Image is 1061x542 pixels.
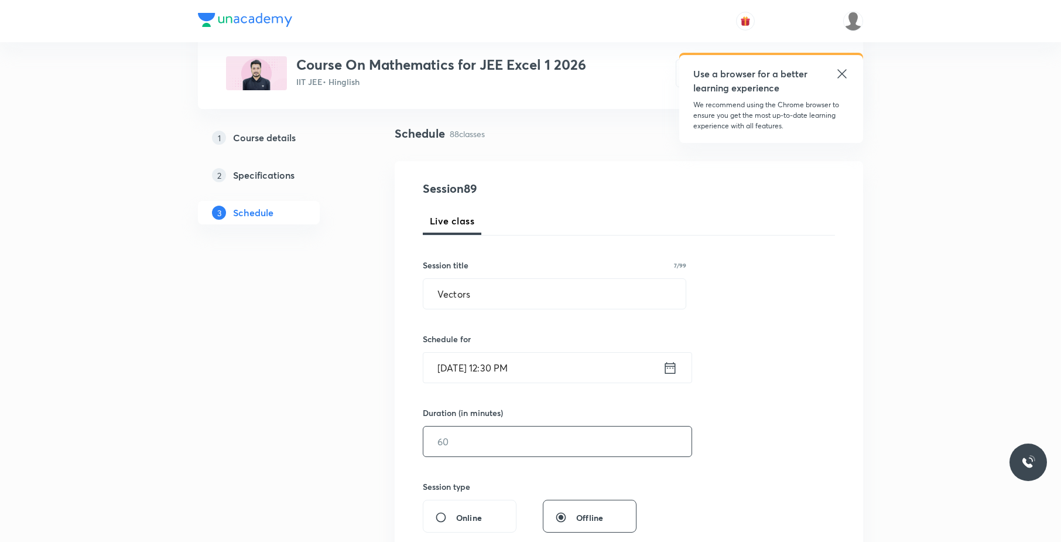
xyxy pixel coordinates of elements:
img: B5D5EB26-02E8-4EF3-BCB3-F1F7FE3089FC_plus.png [226,56,287,90]
img: avatar [740,16,751,26]
h6: Schedule for [423,333,686,345]
p: 2 [212,168,226,182]
h5: Course details [233,131,296,145]
button: Preview [676,59,751,87]
h5: Specifications [233,168,295,182]
h3: Course On Mathematics for JEE Excel 1 2026 [296,56,586,73]
img: ttu [1021,455,1035,469]
h5: Use a browser for a better learning experience [693,67,810,95]
p: 3 [212,206,226,220]
h6: Session title [423,259,468,271]
a: Company Logo [198,13,292,30]
h6: Session type [423,480,470,493]
input: 60 [423,427,692,456]
p: IIT JEE • Hinglish [296,76,586,88]
p: 7/99 [674,263,686,268]
h5: Schedule [233,206,273,220]
button: avatar [736,12,755,30]
p: 88 classes [450,128,485,140]
p: 1 [212,131,226,145]
h6: Duration (in minutes) [423,407,503,419]
a: 1Course details [198,126,357,149]
span: Online [456,512,482,524]
p: We recommend using the Chrome browser to ensure you get the most up-to-date learning experience w... [693,100,849,131]
span: Offline [576,512,603,524]
h4: Schedule [395,125,445,142]
img: aadi Shukla [843,11,863,31]
span: Live class [430,214,474,228]
input: A great title is short, clear and descriptive [423,279,686,309]
h4: Session 89 [423,180,636,197]
img: Company Logo [198,13,292,27]
a: 2Specifications [198,163,357,187]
